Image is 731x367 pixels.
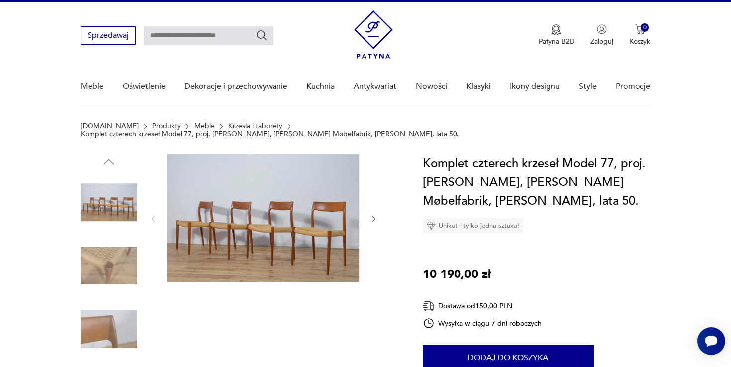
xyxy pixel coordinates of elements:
a: Klasyki [466,67,491,105]
button: Zaloguj [590,24,613,46]
img: Zdjęcie produktu Komplet czterech krzeseł Model 77, proj. Niels O. Møller, J.L Møllers Møbelfabri... [81,238,137,294]
div: Wysyłka w ciągu 7 dni roboczych [423,317,542,329]
p: Zaloguj [590,37,613,46]
a: Nowości [416,67,448,105]
div: Unikat - tylko jedna sztuka! [423,218,523,233]
img: Zdjęcie produktu Komplet czterech krzeseł Model 77, proj. Niels O. Møller, J.L Møllers Møbelfabri... [167,154,359,282]
img: Ikona dostawy [423,300,435,312]
button: Sprzedawaj [81,26,136,45]
img: Ikona koszyka [635,24,645,34]
a: Oświetlenie [123,67,166,105]
div: Dostawa od 150,00 PLN [423,300,542,312]
a: Kuchnia [306,67,335,105]
p: Koszyk [629,37,650,46]
img: Patyna - sklep z meblami i dekoracjami vintage [354,10,393,59]
a: [DOMAIN_NAME] [81,122,139,130]
a: Produkty [152,122,181,130]
h1: Komplet czterech krzeseł Model 77, proj. [PERSON_NAME], [PERSON_NAME] Møbelfabrik, [PERSON_NAME],... [423,154,651,211]
img: Ikona medalu [551,24,561,35]
p: Patyna B2B [539,37,574,46]
p: Komplet czterech krzeseł Model 77, proj. [PERSON_NAME], [PERSON_NAME] Møbelfabrik, [PERSON_NAME],... [81,130,459,138]
p: 10 190,00 zł [423,265,491,284]
button: Szukaj [256,29,268,41]
button: 0Koszyk [629,24,650,46]
iframe: Smartsupp widget button [697,327,725,355]
img: Ikonka użytkownika [597,24,607,34]
a: Meble [81,67,104,105]
div: 0 [641,23,649,32]
a: Sprzedawaj [81,33,136,40]
img: Zdjęcie produktu Komplet czterech krzeseł Model 77, proj. Niels O. Møller, J.L Møllers Møbelfabri... [81,301,137,358]
a: Antykwariat [354,67,396,105]
a: Promocje [616,67,650,105]
a: Style [579,67,597,105]
img: Zdjęcie produktu Komplet czterech krzeseł Model 77, proj. Niels O. Møller, J.L Møllers Møbelfabri... [81,174,137,231]
button: Patyna B2B [539,24,574,46]
img: Ikona diamentu [427,221,436,230]
a: Ikona medaluPatyna B2B [539,24,574,46]
a: Ikony designu [510,67,560,105]
a: Meble [194,122,215,130]
a: Krzesła i taborety [228,122,282,130]
a: Dekoracje i przechowywanie [184,67,287,105]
